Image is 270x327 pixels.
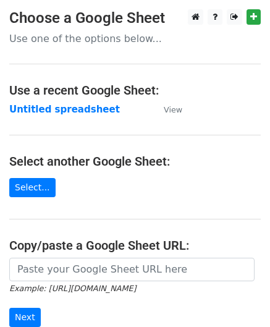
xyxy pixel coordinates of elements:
input: Next [9,308,41,327]
a: Select... [9,178,56,197]
h4: Select another Google Sheet: [9,154,261,169]
small: Example: [URL][DOMAIN_NAME] [9,284,136,293]
small: View [164,105,182,114]
h3: Choose a Google Sheet [9,9,261,27]
a: Untitled spreadsheet [9,104,120,115]
a: View [151,104,182,115]
h4: Use a recent Google Sheet: [9,83,261,98]
input: Paste your Google Sheet URL here [9,258,255,281]
h4: Copy/paste a Google Sheet URL: [9,238,261,253]
p: Use one of the options below... [9,32,261,45]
